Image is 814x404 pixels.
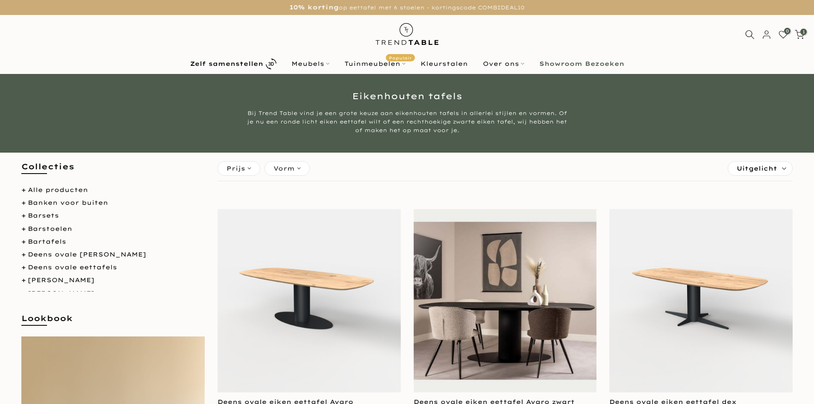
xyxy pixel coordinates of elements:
[28,186,88,194] a: Alle producten
[157,92,657,100] h1: Eikenhouten tafels
[247,109,567,135] div: Bij Trend Table vind je een grote keuze aan eikenhouten tafels in allerlei stijlen en vormen. Of ...
[284,59,337,69] a: Meubels
[532,59,632,69] a: Showroom Bezoeken
[795,30,804,39] a: 1
[226,164,245,173] span: Prijs
[290,3,339,11] strong: 10% korting
[28,199,108,206] a: Banken voor buiten
[475,59,532,69] a: Over ons
[21,161,205,180] h5: Collecties
[728,162,792,175] label: Sorteren:Uitgelicht
[413,59,475,69] a: Kleurstalen
[28,212,59,219] a: Barsets
[182,56,284,71] a: Zelf samenstellen
[273,164,295,173] span: Vorm
[1,223,168,369] iframe: bot-iframe
[800,29,807,35] span: 1
[386,54,415,62] span: Populair
[1,360,44,403] iframe: toggle-frame
[337,59,413,69] a: TuinmeubelenPopulair
[737,162,777,175] span: Uitgelicht
[370,15,444,53] img: trend-table
[11,2,803,13] p: op eettafel met 6 stoelen - kortingscode COMBIDEAL10
[779,30,788,39] a: 0
[784,28,790,34] span: 0
[190,61,263,67] b: Zelf samenstellen
[539,61,624,67] b: Showroom Bezoeken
